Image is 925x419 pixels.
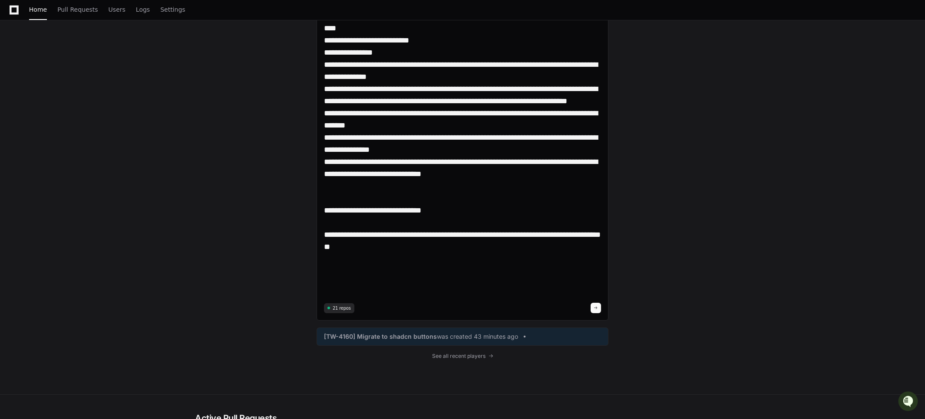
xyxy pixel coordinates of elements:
span: Settings [160,7,185,12]
span: Pull Requests [57,7,98,12]
div: Start new chat [30,65,142,73]
a: See all recent players [317,353,608,360]
span: Pylon [86,91,105,98]
iframe: Open customer support [897,390,921,414]
img: PlayerZero [9,9,26,26]
span: was created 43 minutes ago [437,332,518,341]
span: Home [29,7,47,12]
div: We're available if you need us! [30,73,110,80]
a: [TW-4160] Migrate to shadcn buttonswas created 43 minutes ago [324,332,601,341]
span: [TW-4160] Migrate to shadcn buttons [324,332,437,341]
a: Powered byPylon [61,91,105,98]
span: See all recent players [432,353,486,360]
button: Start new chat [148,67,158,78]
span: Users [109,7,126,12]
span: Logs [136,7,150,12]
img: 1756235613930-3d25f9e4-fa56-45dd-b3ad-e072dfbd1548 [9,65,24,80]
div: Welcome [9,35,158,49]
span: 21 repos [333,305,351,311]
